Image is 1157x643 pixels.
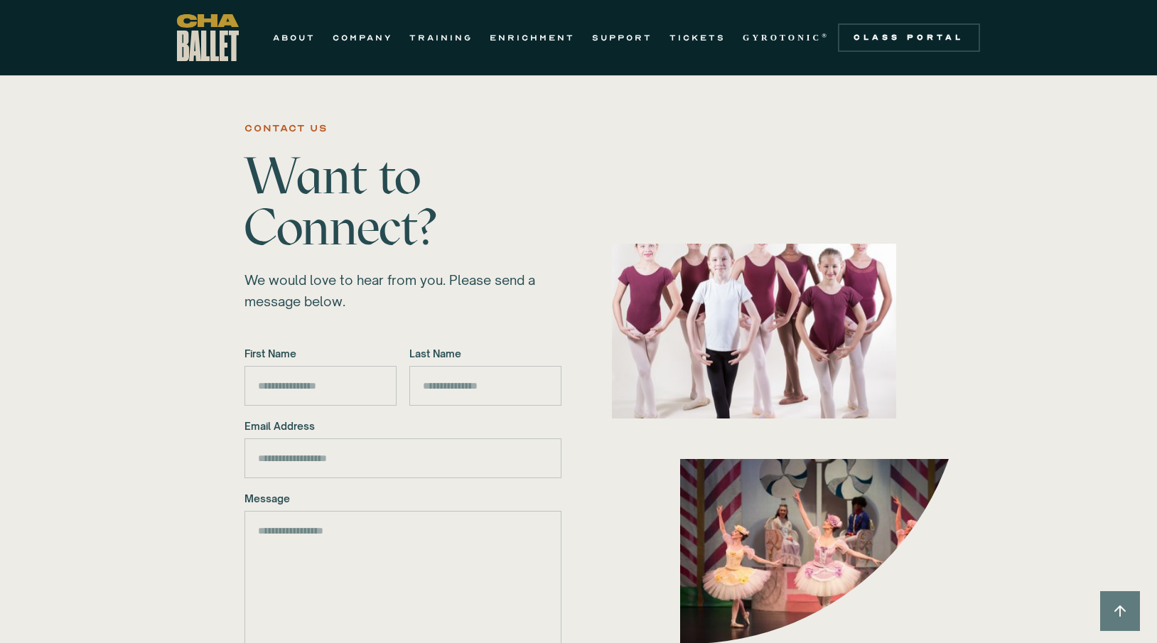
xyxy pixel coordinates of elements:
[244,491,561,507] label: Message
[409,29,473,46] a: TRAINING
[669,29,726,46] a: TICKETS
[743,29,829,46] a: GYROTONIC®
[244,120,328,137] div: contact us
[592,29,652,46] a: SUPPORT
[838,23,980,52] a: Class Portal
[822,32,829,39] sup: ®
[244,269,561,312] div: We would love to hear from you. Please send a message below.
[743,33,822,43] strong: GYROTONIC
[244,150,561,252] h1: Want to Connect?
[333,29,392,46] a: COMPANY
[244,418,561,434] label: Email Address
[244,346,397,362] label: First Name
[177,14,239,61] a: home
[409,346,561,362] label: Last Name
[846,32,972,43] div: Class Portal
[490,29,575,46] a: ENRICHMENT
[273,29,316,46] a: ABOUT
